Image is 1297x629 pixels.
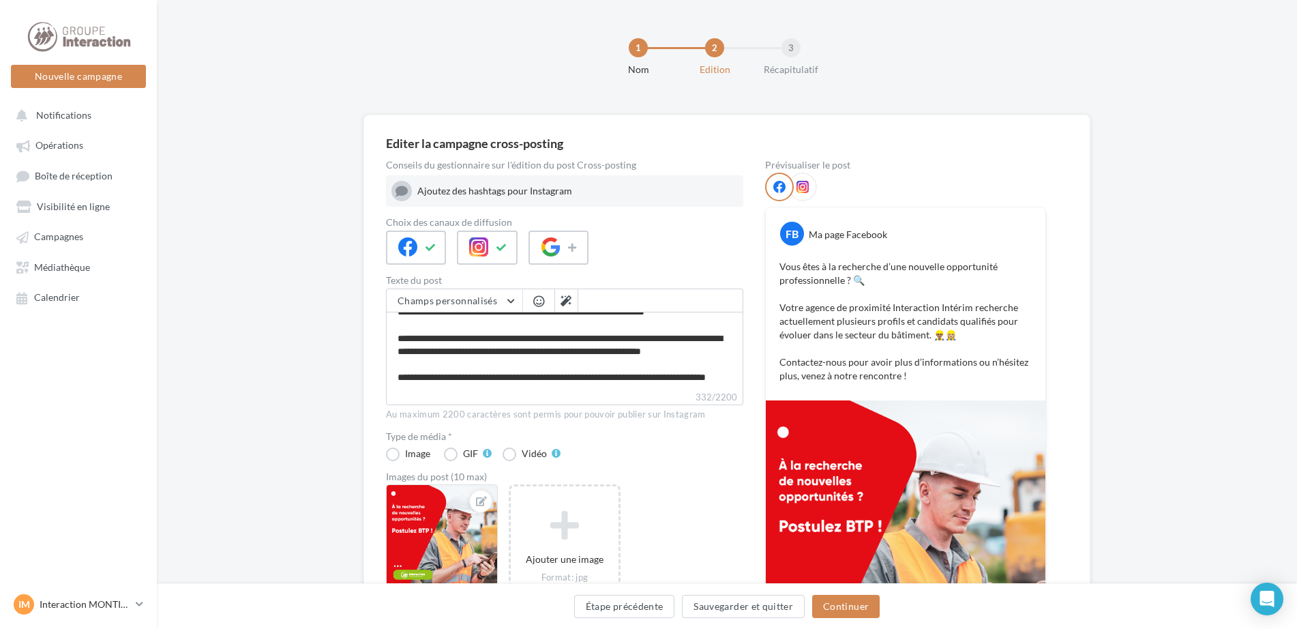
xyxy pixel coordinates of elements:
[386,276,743,285] label: Texte du post
[386,160,743,170] div: Conseils du gestionnaire sur l'édition du post Cross-posting
[40,598,130,611] p: Interaction MONTIGY
[37,201,110,212] span: Visibilité en ligne
[574,595,675,618] button: Étape précédente
[747,63,835,76] div: Récapitulatif
[386,472,743,482] div: Images du post (10 max)
[11,65,146,88] button: Nouvelle campagne
[8,102,143,127] button: Notifications
[812,595,880,618] button: Continuer
[34,261,90,273] span: Médiathèque
[8,224,149,248] a: Campagnes
[809,228,887,242] div: Ma page Facebook
[35,140,83,151] span: Opérations
[8,254,149,279] a: Médiathèque
[386,409,743,421] div: Au maximum 2200 caractères sont permis pour pouvoir publier sur Instagram
[398,295,497,306] span: Champs personnalisés
[705,38,724,57] div: 2
[8,132,149,157] a: Opérations
[780,222,804,246] div: FB
[34,231,83,243] span: Campagnes
[8,284,149,309] a: Calendrier
[386,390,743,405] label: 332/2200
[671,63,758,76] div: Edition
[34,292,80,304] span: Calendrier
[8,163,149,188] a: Boîte de réception
[629,38,648,57] div: 1
[35,170,113,181] span: Boîte de réception
[386,218,743,227] label: Choix des canaux de diffusion
[386,432,743,441] label: Type de média *
[405,449,430,458] div: Image
[386,137,563,149] div: Editer la campagne cross-posting
[11,591,146,617] a: IM Interaction MONTIGY
[463,449,478,458] div: GIF
[387,289,522,312] button: Champs personnalisés
[36,109,91,121] span: Notifications
[1251,583,1283,615] div: Open Intercom Messenger
[779,260,1032,383] p: Vous êtes à la recherche d’une nouvelle opportunité professionnelle ? 🔍 Votre agence de proximité...
[682,595,805,618] button: Sauvegarder et quitter
[8,194,149,218] a: Visibilité en ligne
[417,184,738,198] div: Ajoutez des hashtags pour Instagram
[765,160,1046,170] div: Prévisualiser le post
[522,449,547,458] div: Vidéo
[781,38,801,57] div: 3
[595,63,682,76] div: Nom
[18,598,30,611] span: IM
